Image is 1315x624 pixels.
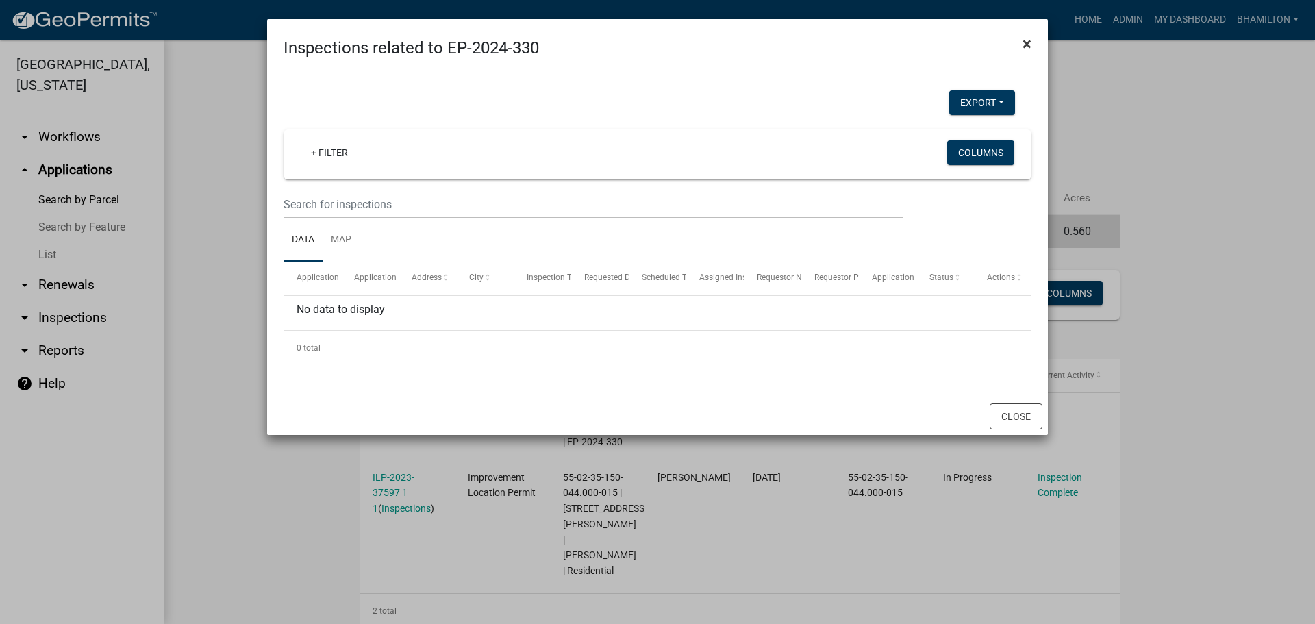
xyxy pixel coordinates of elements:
span: Application [297,273,339,282]
span: Actions [987,273,1015,282]
datatable-header-cell: Scheduled Time [629,262,686,295]
datatable-header-cell: Address [399,262,456,295]
datatable-header-cell: Requestor Phone [801,262,859,295]
datatable-header-cell: Application Type [341,262,399,295]
a: Map [323,219,360,262]
div: 0 total [284,331,1031,365]
a: + Filter [300,140,359,165]
datatable-header-cell: Application Description [859,262,916,295]
span: Scheduled Time [642,273,701,282]
datatable-header-cell: City [456,262,514,295]
button: Close [990,403,1042,429]
span: Address [412,273,442,282]
datatable-header-cell: Requestor Name [744,262,801,295]
span: Requested Date [584,273,642,282]
datatable-header-cell: Assigned Inspector [686,262,744,295]
span: City [469,273,484,282]
datatable-header-cell: Inspection Type [514,262,571,295]
span: Application Description [872,273,958,282]
datatable-header-cell: Application [284,262,341,295]
span: Requestor Phone [814,273,877,282]
button: Columns [947,140,1014,165]
span: Requestor Name [757,273,818,282]
a: Data [284,219,323,262]
h4: Inspections related to EP-2024-330 [284,36,539,60]
datatable-header-cell: Actions [974,262,1031,295]
input: Search for inspections [284,190,903,219]
span: Assigned Inspector [699,273,770,282]
button: Export [949,90,1015,115]
button: Close [1012,25,1042,63]
datatable-header-cell: Requested Date [571,262,629,295]
span: Status [929,273,953,282]
div: No data to display [284,296,1031,330]
span: Application Type [354,273,416,282]
span: Inspection Type [527,273,585,282]
span: × [1023,34,1031,53]
datatable-header-cell: Status [916,262,974,295]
